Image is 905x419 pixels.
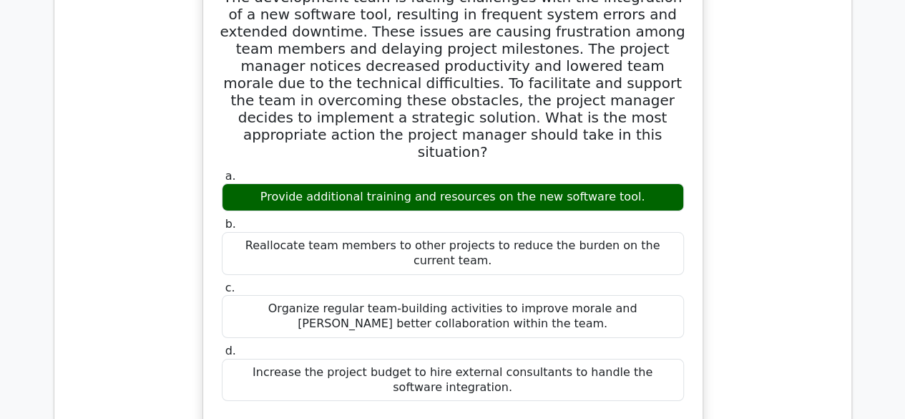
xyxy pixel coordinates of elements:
span: b. [225,217,236,231]
div: Reallocate team members to other projects to reduce the burden on the current team. [222,232,684,275]
div: Provide additional training and resources on the new software tool. [222,183,684,211]
div: Increase the project budget to hire external consultants to handle the software integration. [222,359,684,402]
div: Organize regular team-building activities to improve morale and [PERSON_NAME] better collaboratio... [222,295,684,338]
span: d. [225,344,236,357]
span: c. [225,281,235,294]
span: a. [225,169,236,183]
